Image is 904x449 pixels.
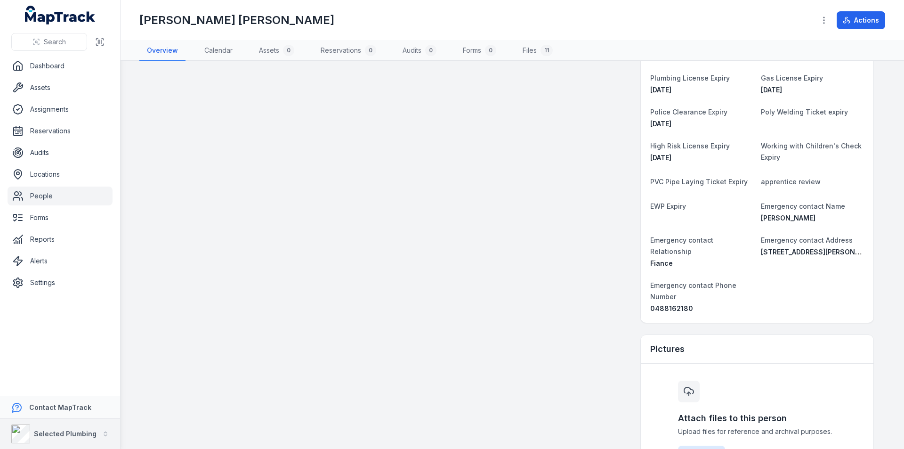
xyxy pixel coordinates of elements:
[34,430,97,438] strong: Selected Plumbing
[455,41,504,61] a: Forms0
[541,45,553,56] div: 11
[650,154,671,162] span: [DATE]
[8,78,113,97] a: Assets
[650,202,686,210] span: EWP Expiry
[650,86,671,94] time: 5/7/2028, 12:00:00 AM
[44,37,66,47] span: Search
[761,214,815,222] span: [PERSON_NAME]
[8,273,113,292] a: Settings
[8,122,113,140] a: Reservations
[8,143,113,162] a: Audits
[650,86,671,94] span: [DATE]
[485,45,496,56] div: 0
[139,41,186,61] a: Overview
[650,281,736,301] span: Emergency contact Phone Number
[515,41,560,61] a: Files11
[650,259,673,267] span: Fiance
[650,142,730,150] span: High Risk License Expiry
[761,74,823,82] span: Gas License Expiry
[678,427,836,436] span: Upload files for reference and archival purposes.
[197,41,240,61] a: Calendar
[425,45,436,56] div: 0
[11,33,87,51] button: Search
[313,41,384,61] a: Reservations0
[837,11,885,29] button: Actions
[8,252,113,270] a: Alerts
[650,120,671,128] time: 4/14/2027, 12:00:00 AM
[761,86,782,94] span: [DATE]
[650,120,671,128] span: [DATE]
[8,208,113,227] a: Forms
[761,142,862,161] span: Working with Children's Check Expiry
[283,45,294,56] div: 0
[761,248,880,256] span: [STREET_ADDRESS][PERSON_NAME]
[8,100,113,119] a: Assignments
[650,74,730,82] span: Plumbing License Expiry
[650,154,671,162] time: 1/21/2026, 12:00:00 AM
[139,13,334,28] h1: [PERSON_NAME] [PERSON_NAME]
[761,178,821,186] span: apprentice review
[650,108,727,116] span: Police Clearance Expiry
[251,41,302,61] a: Assets0
[395,41,444,61] a: Audits0
[650,343,685,356] h3: Pictures
[29,403,91,411] strong: Contact MapTrack
[761,86,782,94] time: 9/24/2025, 12:00:00 AM
[678,412,836,425] h3: Attach files to this person
[8,57,113,75] a: Dashboard
[761,236,853,244] span: Emergency contact Address
[650,178,748,186] span: PVC Pipe Laying Ticket Expiry
[365,45,376,56] div: 0
[650,304,693,312] span: 0488162180
[650,236,713,255] span: Emergency contact Relationship
[8,165,113,184] a: Locations
[25,6,96,24] a: MapTrack
[8,230,113,249] a: Reports
[761,108,848,116] span: Poly Welding Ticket expiry
[8,187,113,205] a: People
[761,202,845,210] span: Emergency contact Name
